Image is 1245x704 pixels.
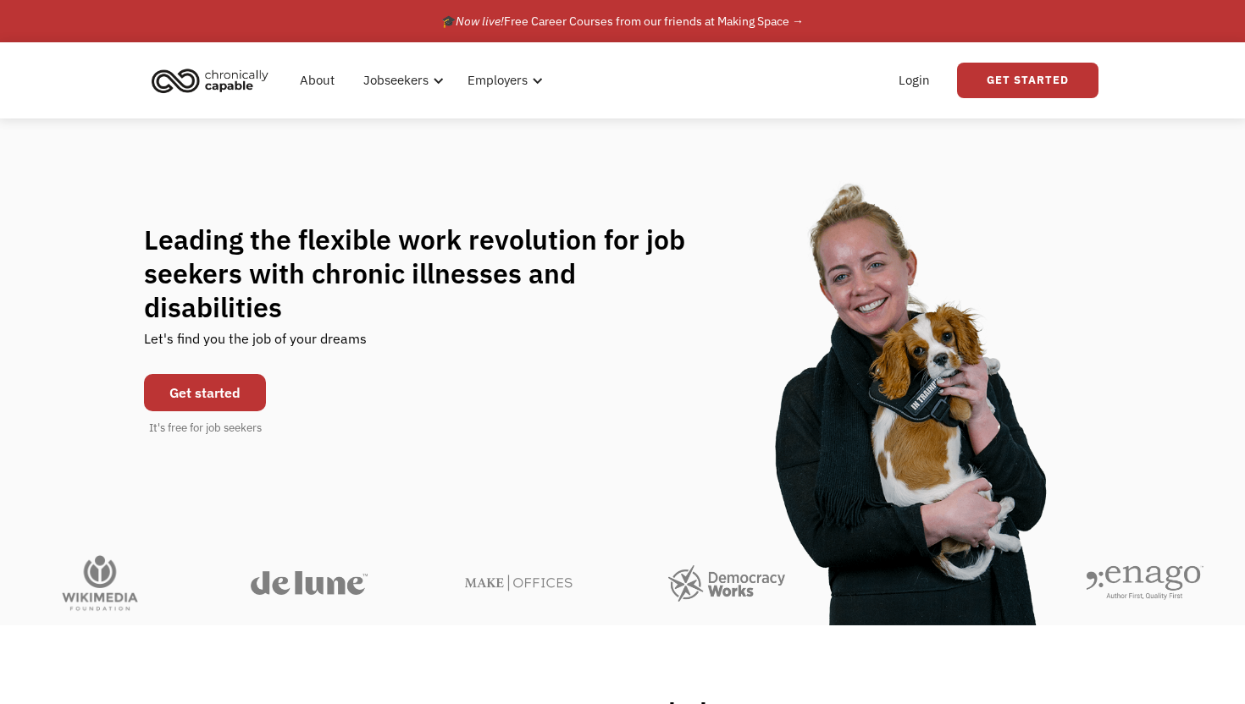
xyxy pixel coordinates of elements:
[144,223,718,324] h1: Leading the flexible work revolution for job seekers with chronic illnesses and disabilities
[149,420,262,437] div: It's free for job seekers
[441,11,804,31] div: 🎓 Free Career Courses from our friends at Making Space →
[353,53,449,107] div: Jobseekers
[363,70,429,91] div: Jobseekers
[147,62,274,99] img: Chronically Capable logo
[468,70,528,91] div: Employers
[144,374,266,411] a: Get started
[457,53,548,107] div: Employers
[957,63,1098,98] a: Get Started
[290,53,345,107] a: About
[144,324,367,366] div: Let's find you the job of your dreams
[147,62,281,99] a: home
[888,53,940,107] a: Login
[456,14,504,29] em: Now live!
